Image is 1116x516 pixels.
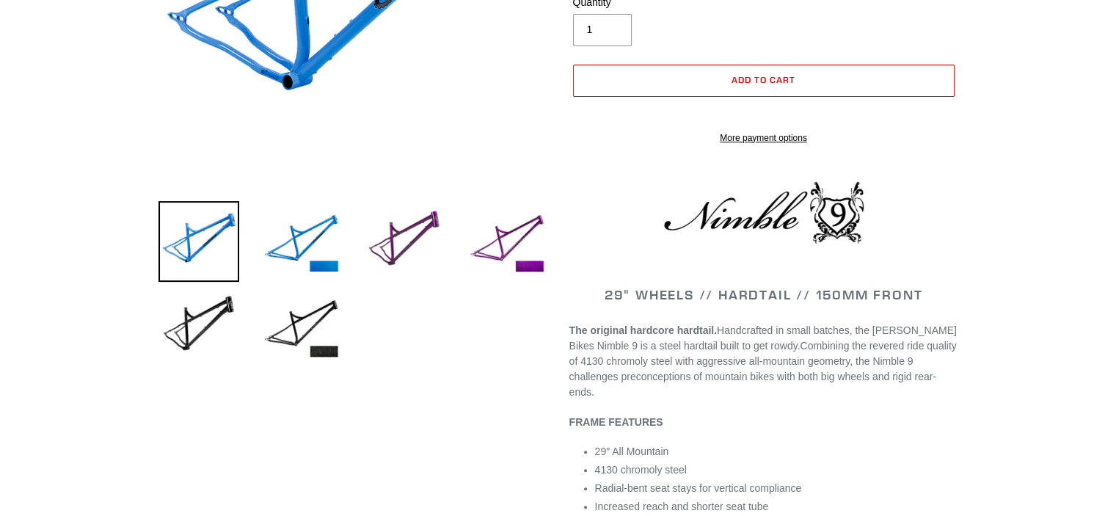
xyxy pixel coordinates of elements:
img: Load image into Gallery viewer, NIMBLE 9 - Frameset [364,201,445,282]
img: Load image into Gallery viewer, NIMBLE 9 - Frameset [158,201,239,282]
img: Load image into Gallery viewer, NIMBLE 9 - Frameset [261,201,342,282]
img: Load image into Gallery viewer, NIMBLE 9 - Frameset [261,286,342,367]
span: Radial-bent seat stays for vertical compliance [595,482,802,494]
span: 4130 chromoly steel [595,464,687,476]
span: Handcrafted in small batches, the [PERSON_NAME] Bikes Nimble 9 is a steel hardtail built to get r... [569,324,957,352]
span: Combining the revered ride quality of 4130 chromoly steel with aggressive all-mountain geometry, ... [569,340,957,398]
b: FRAME FEATURES [569,416,663,428]
img: Load image into Gallery viewer, NIMBLE 9 - Frameset [467,201,547,282]
span: Add to cart [732,74,795,85]
a: More payment options [573,131,955,145]
button: Add to cart [573,65,955,97]
img: Load image into Gallery viewer, NIMBLE 9 - Frameset [158,286,239,367]
span: 29" WHEELS // HARDTAIL // 150MM FRONT [605,286,923,303]
strong: The original hardcore hardtail. [569,324,717,336]
span: 29″ All Mountain [595,446,669,457]
span: Increased reach and shorter seat tube [595,501,769,512]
